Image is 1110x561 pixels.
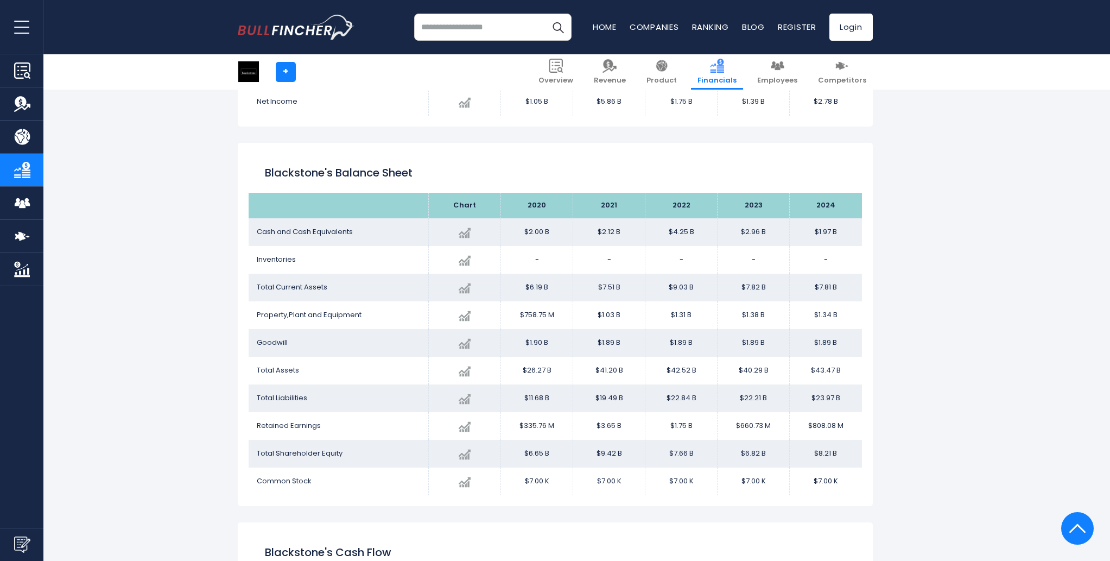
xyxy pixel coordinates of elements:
[238,15,354,40] a: Go to homepage
[501,440,573,468] td: $6.65 B
[573,193,645,218] th: 2021
[265,544,846,560] h2: Blackstone's Cash flow
[501,329,573,357] td: $1.90 B
[645,301,718,329] td: $1.31 B
[751,54,804,90] a: Employees
[718,218,790,246] td: $2.96 B
[691,54,743,90] a: Financials
[646,76,677,85] span: Product
[276,62,296,82] a: +
[718,357,790,384] td: $40.29 B
[645,88,718,116] td: $1.75 B
[501,357,573,384] td: $26.27 B
[573,440,645,468] td: $9.42 B
[790,384,862,412] td: $23.97 B
[718,329,790,357] td: $1.89 B
[645,193,718,218] th: 2022
[257,96,297,106] span: Net Income
[573,246,645,274] td: -
[790,88,862,116] td: $2.78 B
[573,329,645,357] td: $1.89 B
[501,193,573,218] th: 2020
[818,76,866,85] span: Competitors
[257,226,353,237] span: Cash and Cash Equivalents
[645,440,718,468] td: $7.66 B
[790,412,862,440] td: $808.08 M
[645,274,718,301] td: $9.03 B
[501,301,573,329] td: $758.75 M
[257,420,321,431] span: Retained Earnings
[501,468,573,495] td: $7.00 K
[829,14,873,41] a: Login
[718,193,790,218] th: 2023
[257,337,288,348] span: Goodwill
[573,88,645,116] td: $5.86 B
[790,301,862,329] td: $1.34 B
[645,218,718,246] td: $4.25 B
[692,21,729,33] a: Ranking
[718,384,790,412] td: $22.21 B
[593,21,617,33] a: Home
[778,21,816,33] a: Register
[790,329,862,357] td: $1.89 B
[790,274,862,301] td: $7.81 B
[697,76,737,85] span: Financials
[811,54,873,90] a: Competitors
[790,357,862,384] td: $43.47 B
[757,76,797,85] span: Employees
[640,54,683,90] a: Product
[544,14,572,41] button: Search
[532,54,580,90] a: Overview
[257,254,296,264] span: Inventories
[718,412,790,440] td: $660.73 M
[790,193,862,218] th: 2024
[790,440,862,468] td: $8.21 B
[573,468,645,495] td: $7.00 K
[790,246,862,274] td: -
[257,282,327,292] span: Total Current Assets
[573,357,645,384] td: $41.20 B
[257,476,312,486] span: Common Stock
[429,193,501,218] th: Chart
[718,301,790,329] td: $1.38 B
[265,165,846,181] h2: Blackstone's Balance Sheet
[238,15,354,40] img: bullfincher logo
[257,393,307,403] span: Total Liabilities
[718,246,790,274] td: -
[742,21,765,33] a: Blog
[501,88,573,116] td: $1.05 B
[238,61,259,82] img: BX logo
[573,274,645,301] td: $7.51 B
[501,246,573,274] td: -
[257,448,342,458] span: Total Shareholder Equity
[501,384,573,412] td: $11.68 B
[538,76,573,85] span: Overview
[718,440,790,468] td: $6.82 B
[501,412,573,440] td: $335.76 M
[573,218,645,246] td: $2.12 B
[501,218,573,246] td: $2.00 B
[645,246,718,274] td: -
[630,21,679,33] a: Companies
[573,412,645,440] td: $3.65 B
[718,468,790,495] td: $7.00 K
[718,274,790,301] td: $7.82 B
[790,218,862,246] td: $1.97 B
[257,310,361,320] span: Property,Plant and Equipment
[573,384,645,412] td: $19.49 B
[587,54,632,90] a: Revenue
[790,468,862,495] td: $7.00 K
[594,76,626,85] span: Revenue
[573,301,645,329] td: $1.03 B
[645,412,718,440] td: $1.75 B
[718,88,790,116] td: $1.39 B
[645,357,718,384] td: $42.52 B
[257,365,299,375] span: Total Assets
[501,274,573,301] td: $6.19 B
[645,384,718,412] td: $22.84 B
[645,329,718,357] td: $1.89 B
[645,468,718,495] td: $7.00 K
